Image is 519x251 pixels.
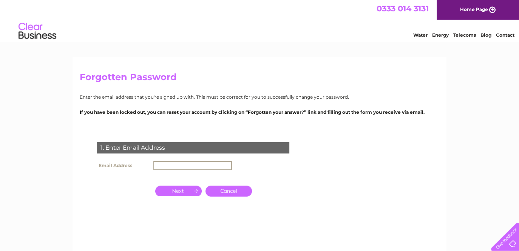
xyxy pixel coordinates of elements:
p: If you have been locked out, you can reset your account by clicking on “Forgotten your answer?” l... [80,108,439,116]
a: Cancel [205,186,252,197]
div: Clear Business is a trading name of Verastar Limited (registered in [GEOGRAPHIC_DATA] No. 3667643... [82,4,439,37]
a: Energy [432,32,449,38]
a: Contact [496,32,514,38]
div: 1. Enter Email Address [97,142,289,153]
a: Telecoms [453,32,476,38]
a: 0333 014 3131 [377,4,429,13]
p: Enter the email address that you're signed up with. This must be correct for you to successfully ... [80,93,439,101]
a: Blog [480,32,491,38]
img: logo.png [18,20,57,43]
h2: Forgotten Password [80,72,439,86]
a: Water [413,32,428,38]
th: Email Address [95,159,151,172]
